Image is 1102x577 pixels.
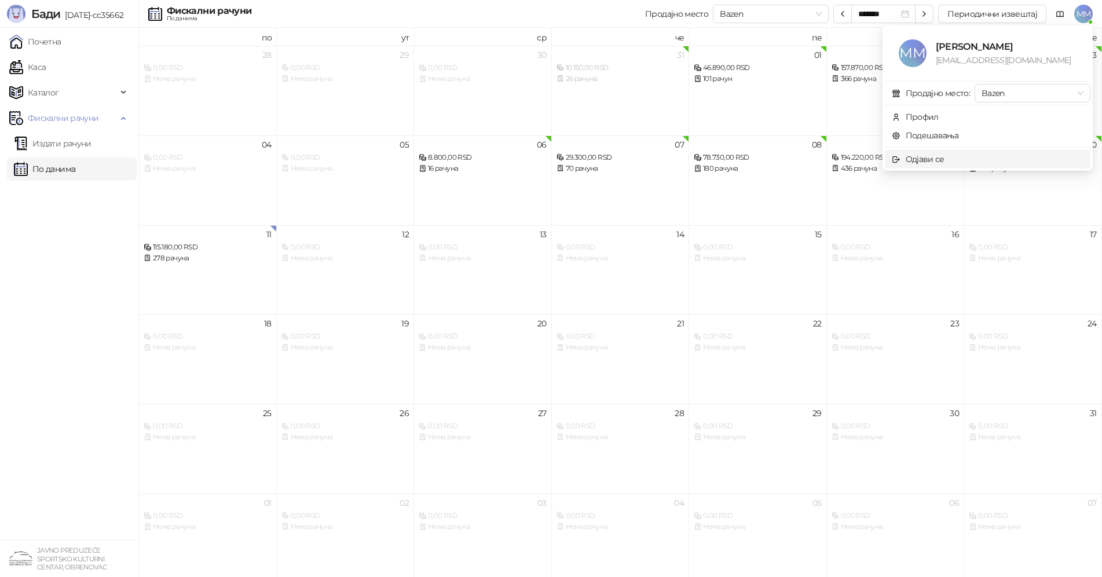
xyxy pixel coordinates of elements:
div: Нема рачуна [281,73,409,84]
td: 2025-07-30 [414,46,552,135]
td: 2025-08-23 [827,314,965,404]
div: 26 [400,409,409,417]
div: Нема рачуна [144,521,272,532]
td: 2025-08-21 [552,314,690,404]
div: Нема рачуна [969,521,1097,532]
td: 2025-08-19 [277,314,415,404]
div: 0,00 RSD [832,242,960,253]
td: 2025-08-16 [827,225,965,315]
div: 29 [812,409,822,417]
div: 0,00 RSD [144,152,272,163]
div: Нема рачуна [281,342,409,353]
td: 2025-08-25 [139,404,277,494]
div: Нема рачуна [419,342,547,353]
div: 8.800,00 RSD [419,152,547,163]
div: 27 [538,409,547,417]
span: Каталог [28,81,59,104]
span: MM [899,39,927,67]
div: 0,00 RSD [144,510,272,521]
div: 29.300,00 RSD [557,152,684,163]
div: 0,00 RSD [557,421,684,432]
div: 115.180,00 RSD [144,242,272,253]
div: Нема рачуна [557,432,684,443]
td: 2025-08-07 [552,135,690,225]
div: 0,00 RSD [281,421,409,432]
div: 05 [812,499,822,507]
div: 22 [813,319,822,328]
div: 0,00 RSD [969,510,1097,521]
div: Нема рачуна [281,521,409,532]
td: 2025-08-04 [139,135,277,225]
div: 0,00 RSD [144,331,272,342]
div: Нема рачуна [832,432,960,443]
th: ср [414,28,552,46]
div: 0,00 RSD [281,63,409,73]
div: Нема рачуна [281,432,409,443]
td: 2025-08-17 [964,225,1102,315]
td: 2025-07-29 [277,46,415,135]
span: Бади [31,7,60,21]
div: 366 рачуна [832,73,960,84]
td: 2025-08-08 [689,135,827,225]
div: Нема рачуна [969,342,1097,353]
div: 06 [537,141,547,149]
div: Нема рачуна [419,73,547,84]
div: Нема рачуна [419,253,547,264]
div: 04 [262,141,272,149]
div: 20 [537,319,547,328]
div: 13 [540,230,547,238]
div: 436 рачуна [832,163,960,174]
a: Подешавања [892,130,959,141]
div: [PERSON_NAME] [936,39,1077,54]
div: 0,00 RSD [969,331,1097,342]
td: 2025-08-20 [414,314,552,404]
td: 2025-08-02 [827,46,965,135]
th: че [552,28,690,46]
td: 2025-08-06 [414,135,552,225]
div: 07 [675,141,684,149]
div: 0,00 RSD [969,421,1097,432]
div: Нема рачуна [557,342,684,353]
div: 16 рачуна [419,163,547,174]
button: Периодични извештај [938,5,1046,23]
div: 16 [951,230,959,238]
span: [DATE]-cc35662 [60,10,123,20]
td: 2025-08-05 [277,135,415,225]
div: 03 [1088,51,1097,59]
div: 28 [675,409,684,417]
div: 278 рачуна [144,253,272,264]
div: 0,00 RSD [557,242,684,253]
span: Bazen [982,84,1083,102]
div: 0,00 RSD [419,63,547,73]
div: Нема рачуна [144,163,272,174]
span: MM [1074,5,1093,23]
div: Нема рачуна [557,521,684,532]
div: 0,00 RSD [694,331,822,342]
td: 2025-08-22 [689,314,827,404]
td: 2025-07-31 [552,46,690,135]
div: 24 [1088,319,1097,328]
div: 101 рачун [694,73,822,84]
div: 0,00 RSD [144,421,272,432]
div: 0,00 RSD [281,152,409,163]
div: 04 [674,499,684,507]
div: Нема рачуна [419,521,547,532]
div: 0,00 RSD [419,510,547,521]
div: 157.870,00 RSD [832,63,960,73]
td: 2025-08-01 [689,46,827,135]
td: 2025-08-26 [277,404,415,494]
div: 23 [950,319,959,328]
div: 14 [676,230,684,238]
div: 15 [815,230,822,238]
div: Нема рачуна [832,521,960,532]
div: Одјави се [906,153,944,166]
td: 2025-08-11 [139,225,277,315]
div: 0,00 RSD [557,331,684,342]
div: 30 [537,51,547,59]
div: Нема рачуна [969,432,1097,443]
span: Фискални рачуни [28,106,98,130]
td: 2025-08-18 [139,314,277,404]
div: Нема рачуна [832,342,960,353]
div: 21 [677,319,684,328]
div: 17 [1090,230,1097,238]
